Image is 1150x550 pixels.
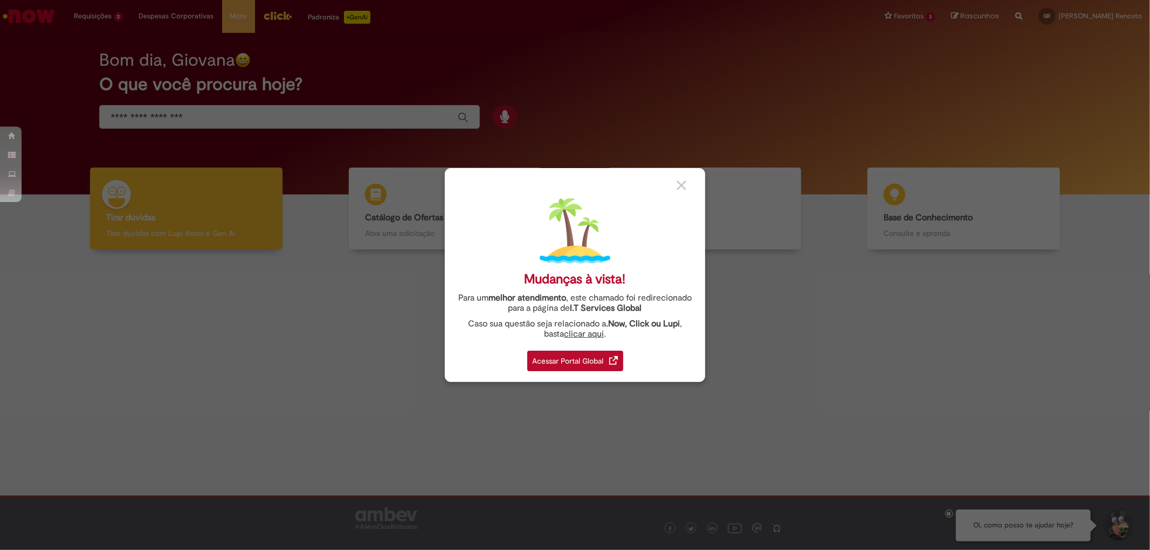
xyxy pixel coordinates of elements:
strong: .Now, Click ou Lupi [606,318,680,329]
strong: melhor atendimento [488,293,566,303]
a: clicar aqui [564,323,604,339]
a: Acessar Portal Global [527,345,623,371]
div: Caso sua questão seja relacionado a , basta . [453,319,697,339]
a: I.T Services Global [570,297,642,314]
img: island.png [540,196,610,266]
div: Para um , este chamado foi redirecionado para a página de [453,293,697,314]
div: Acessar Portal Global [527,351,623,371]
img: close_button_grey.png [677,180,686,190]
img: redirect_link.png [609,356,618,365]
div: Mudanças à vista! [525,271,626,287]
